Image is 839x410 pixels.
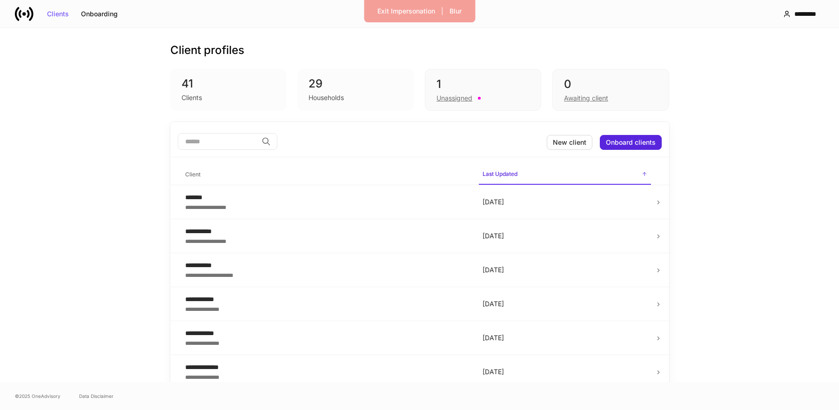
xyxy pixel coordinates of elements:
p: [DATE] [483,367,647,376]
span: Last Updated [479,165,651,185]
button: Exit Impersonation [371,4,441,19]
div: 41 [181,76,275,91]
div: 29 [309,76,403,91]
div: 1 [436,77,530,92]
div: Clients [47,11,69,17]
p: [DATE] [483,299,647,309]
p: [DATE] [483,265,647,275]
button: Blur [443,4,468,19]
button: New client [547,135,592,150]
p: [DATE] [483,231,647,241]
h6: Last Updated [483,169,517,178]
span: Client [181,165,471,184]
div: Onboarding [81,11,118,17]
div: Awaiting client [564,94,608,103]
button: Onboard clients [600,135,662,150]
div: 0Awaiting client [552,69,669,111]
button: Onboarding [75,7,124,21]
div: Blur [450,8,462,14]
div: Onboard clients [606,139,656,146]
div: Unassigned [436,94,472,103]
div: 0 [564,77,657,92]
div: New client [553,139,586,146]
button: Clients [41,7,75,21]
div: Households [309,93,344,102]
div: 1Unassigned [425,69,541,111]
a: Data Disclaimer [79,392,114,400]
h6: Client [185,170,201,179]
span: © 2025 OneAdvisory [15,392,60,400]
p: [DATE] [483,333,647,343]
div: Exit Impersonation [377,8,435,14]
h3: Client profiles [170,43,244,58]
div: Clients [181,93,202,102]
p: [DATE] [483,197,647,207]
